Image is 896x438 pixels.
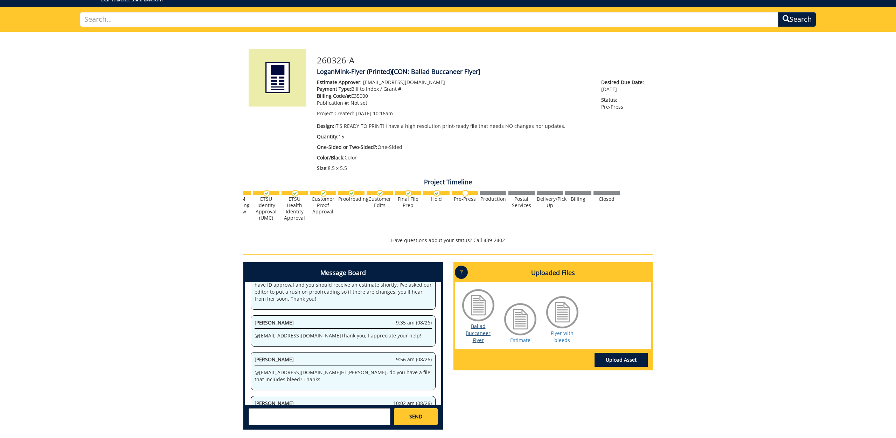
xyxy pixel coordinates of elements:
a: Flyer with bleeds [551,330,574,343]
p: 15 [317,133,591,140]
div: Production [480,196,506,202]
div: Hold [423,196,450,202]
img: checkmark [433,190,440,197]
span: Not set [350,100,367,106]
h4: LoganMink-Flyer (Printed) [317,68,648,75]
span: Size: [317,165,328,171]
div: Customer Proof Approval [310,196,336,215]
span: 10:02 am (08/26) [393,400,432,407]
p: Color [317,154,591,161]
span: Publication #: [317,100,349,106]
h3: 260326-A [317,56,648,65]
div: Customer Edits [367,196,393,208]
button: Search [778,12,816,27]
a: SEND [394,408,437,425]
p: 8.5 x 5.5 [317,165,591,172]
span: Desired Due Date: [601,79,647,86]
p: E35000 [317,93,591,100]
p: ? [455,266,468,279]
img: no [462,190,468,197]
textarea: messageToSend [249,408,390,425]
p: Pre-Press [601,96,647,110]
img: checkmark [263,190,270,197]
a: Estimate [510,337,530,343]
span: [DATE] 10:16am [356,110,393,117]
img: checkmark [292,190,298,197]
p: @ [EMAIL_ADDRESS][DOMAIN_NAME] Thank you, I appreciate your help! [255,332,432,339]
span: SEND [409,413,422,420]
img: Product featured image [249,49,306,107]
span: [CON: Ballad Buccaneer Flyer] [392,67,480,76]
span: Design: [317,123,334,129]
span: Billing Code/#: [317,93,351,99]
span: Payment Type: [317,85,351,92]
span: Color/Black: [317,154,345,161]
span: 9:35 am (08/26) [396,319,432,326]
p: One-Sided [317,144,591,151]
span: [PERSON_NAME] [255,319,294,326]
div: Pre-Press [452,196,478,202]
span: Quantity: [317,133,339,140]
div: Closed [593,196,620,202]
p: Have questions about your status? Call 439-2402 [243,237,653,244]
div: ETSU Identity Approval (UMC) [253,196,279,221]
p: @ [EMAIL_ADDRESS][DOMAIN_NAME] @ [EMAIL_ADDRESS][DOMAIN_NAME] I have ID approval and you should r... [255,274,432,302]
span: Estimate Approver: [317,79,362,85]
p: @ [EMAIL_ADDRESS][DOMAIN_NAME] Hi [PERSON_NAME], do you have a file that includes bleed? Thanks [255,369,432,383]
img: checkmark [377,190,383,197]
div: Billing [565,196,591,202]
span: Status: [601,96,647,103]
span: [PERSON_NAME] [255,356,294,363]
span: 9:56 am (08/26) [396,356,432,363]
h4: Message Board [245,264,441,282]
h4: Project Timeline [243,179,653,186]
h4: Uploaded Files [455,264,651,282]
p: IT'S READY TO PRINT! I have a high resolution print-ready file that needs NO changes nor updates. [317,123,591,130]
a: Upload Asset [595,353,648,367]
div: Postal Services [508,196,535,208]
input: Search... [80,12,778,27]
div: Proofreading [338,196,364,202]
p: Bill to Index / Grant # [317,85,591,93]
p: [EMAIL_ADDRESS][DOMAIN_NAME] [317,79,591,86]
a: Ballad Buccaneer Flyer [466,323,491,343]
div: Delivery/Pick Up [537,196,563,208]
span: [PERSON_NAME] [255,400,294,406]
div: Final File Prep [395,196,421,208]
p: [DATE] [601,79,647,93]
img: checkmark [348,190,355,197]
div: ETSU Health Identity Approval [282,196,308,221]
span: One-Sided or Two-Sided?: [317,144,377,150]
img: checkmark [320,190,327,197]
img: checkmark [405,190,412,197]
span: Project Created: [317,110,354,117]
